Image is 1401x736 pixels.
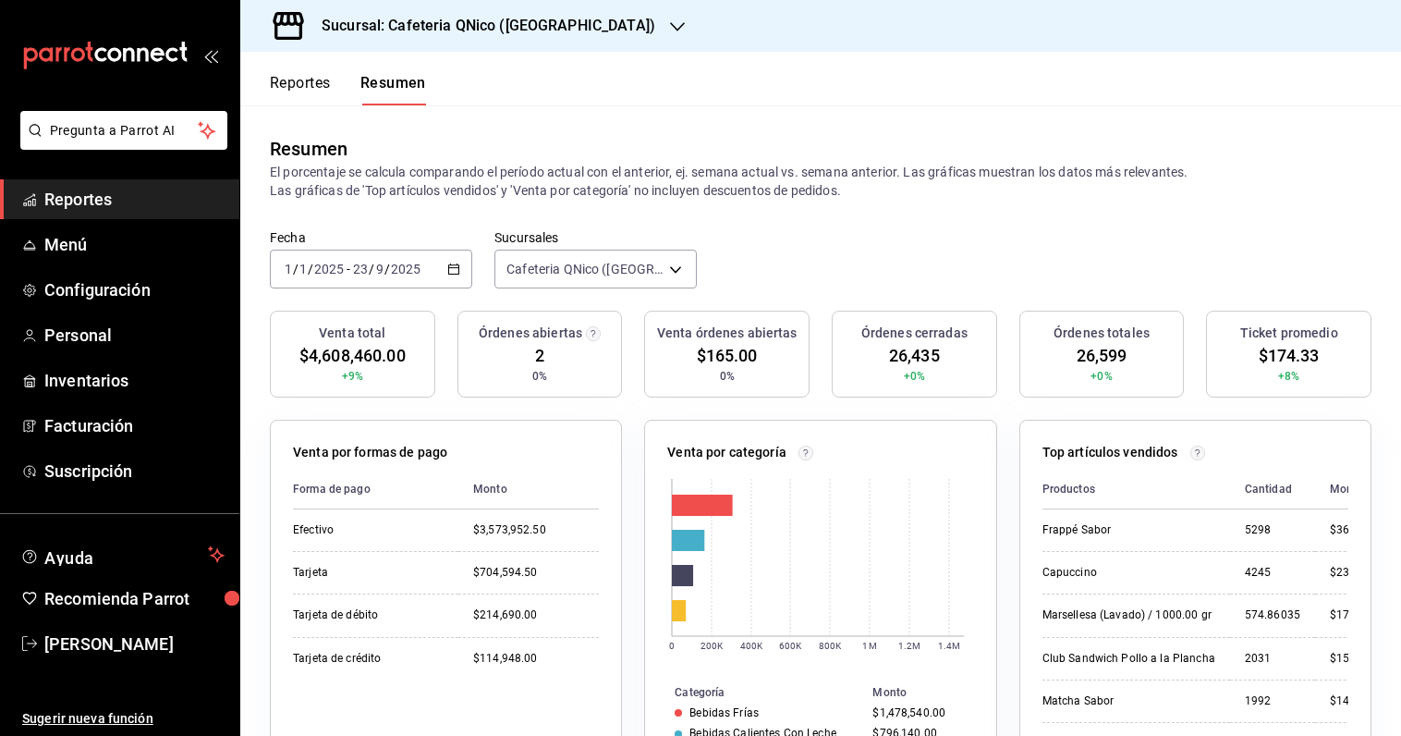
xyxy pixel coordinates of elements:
[865,682,995,703] th: Monto
[270,74,331,105] button: Reportes
[44,323,225,348] span: Personal
[13,134,227,153] a: Pregunta a Parrot AI
[44,544,201,566] span: Ayuda
[299,343,406,368] span: $4,608,460.00
[369,262,374,276] span: /
[1259,343,1320,368] span: $174.33
[44,632,225,656] span: [PERSON_NAME]
[669,641,675,651] text: 0
[506,260,663,278] span: Cafeteria QNico ([GEOGRAPHIC_DATA])
[1042,693,1215,709] div: Matcha Sabor
[819,641,842,651] text: 800K
[1245,607,1300,623] div: 574.86035
[473,607,599,623] div: $214,690.00
[904,368,925,385] span: +0%
[720,368,735,385] span: 0%
[293,565,444,581] div: Tarjeta
[872,706,966,719] div: $1,478,540.00
[50,121,199,141] span: Pregunta a Parrot AI
[1042,607,1215,623] div: Marsellesa (Lavado) / 1000.00 gr
[494,231,697,244] label: Sucursales
[938,641,961,651] text: 1.4M
[270,231,472,244] label: Fecha
[342,368,363,385] span: +9%
[1330,607,1394,623] div: $171,263.10
[1315,470,1394,509] th: Monto
[270,135,347,163] div: Resumen
[375,262,384,276] input: --
[44,277,225,302] span: Configuración
[44,586,225,611] span: Recomienda Parrot
[1245,522,1300,538] div: 5298
[20,111,227,150] button: Pregunta a Parrot AI
[384,262,390,276] span: /
[1090,368,1112,385] span: +0%
[645,682,865,703] th: Categoría
[1042,443,1178,462] p: Top artículos vendidos
[535,343,544,368] span: 2
[44,413,225,438] span: Facturación
[293,607,444,623] div: Tarjeta de débito
[293,262,298,276] span: /
[22,709,225,729] span: Sugerir nueva función
[308,262,313,276] span: /
[689,706,759,719] div: Bebidas Frías
[293,470,458,509] th: Forma de pago
[657,324,798,343] h3: Venta órdenes abiertas
[293,522,444,538] div: Efectivo
[1245,565,1300,581] div: 4245
[1278,368,1299,385] span: +8%
[473,651,599,667] div: $114,948.00
[697,343,758,368] span: $165.00
[1330,522,1394,538] div: $364,920.00
[532,368,547,385] span: 0%
[1245,651,1300,667] div: 2031
[319,324,385,343] h3: Venta total
[667,443,786,462] p: Venta por categoría
[307,15,655,37] h3: Sucursal: Cafeteria QNico ([GEOGRAPHIC_DATA])
[313,262,345,276] input: ----
[352,262,369,276] input: --
[1240,324,1338,343] h3: Ticket promedio
[1330,651,1394,667] div: $152,765.00
[44,459,225,484] span: Suscripción
[44,232,225,257] span: Menú
[898,641,921,651] text: 1.2M
[298,262,308,276] input: --
[473,522,599,538] div: $3,573,952.50
[473,565,599,581] div: $704,594.50
[270,74,426,105] div: navigation tabs
[284,262,293,276] input: --
[779,641,802,651] text: 600K
[1042,522,1215,538] div: Frappé Sabor
[479,324,582,343] h3: Órdenes abiertas
[44,187,225,212] span: Reportes
[1042,565,1215,581] div: Capuccino
[270,163,1371,200] p: El porcentaje se calcula comparando el período actual con el anterior, ej. semana actual vs. sema...
[740,641,763,651] text: 400K
[1077,343,1127,368] span: 26,599
[1054,324,1150,343] h3: Órdenes totales
[1042,651,1215,667] div: Club Sandwich Pollo a la Plancha
[1245,693,1300,709] div: 1992
[347,262,350,276] span: -
[458,470,599,509] th: Monto
[700,641,724,651] text: 200K
[293,651,444,667] div: Tarjeta de crédito
[390,262,421,276] input: ----
[1330,693,1394,709] div: $142,090.00
[360,74,426,105] button: Resumen
[861,324,968,343] h3: Órdenes cerradas
[293,443,447,462] p: Venta por formas de pago
[1042,470,1230,509] th: Productos
[44,368,225,393] span: Inventarios
[203,48,218,63] button: open_drawer_menu
[1330,565,1394,581] div: $235,350.00
[1230,470,1315,509] th: Cantidad
[889,343,940,368] span: 26,435
[863,641,877,651] text: 1M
